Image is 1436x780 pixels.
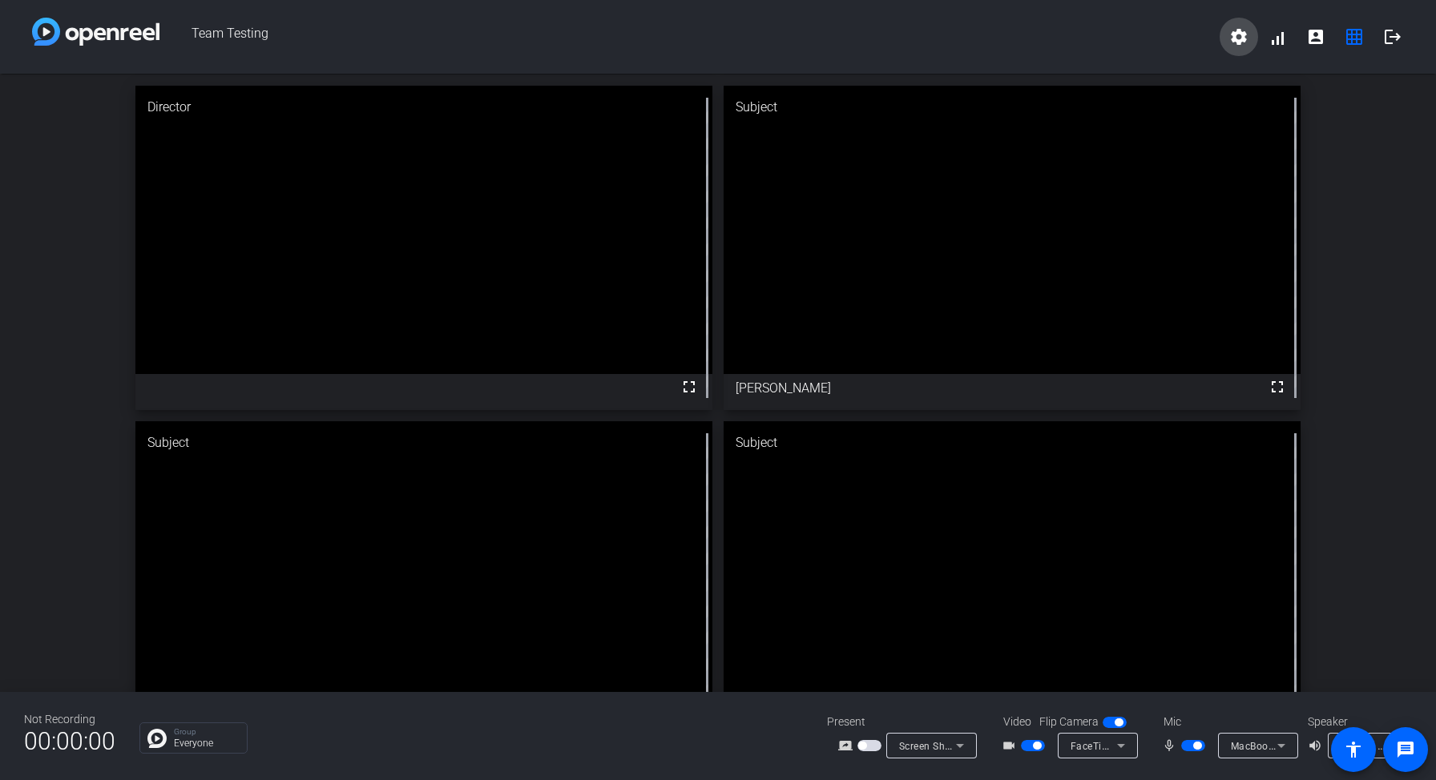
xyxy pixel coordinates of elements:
[1003,714,1031,730] span: Video
[1308,736,1327,755] mat-icon: volume_up
[838,736,857,755] mat-icon: screen_share_outline
[1258,18,1297,56] button: signal_cellular_alt
[1383,27,1402,46] mat-icon: logout
[724,421,1301,464] div: Subject
[1345,27,1364,46] mat-icon: grid_on
[1308,714,1404,730] div: Speaker
[174,738,239,748] p: Everyone
[135,86,712,129] div: Director
[1071,739,1277,752] span: FaceTime HD Camera (Built-in) (05ac:8514)
[1396,740,1415,759] mat-icon: message
[899,739,970,752] span: Screen Sharing
[174,728,239,736] p: Group
[724,86,1301,129] div: Subject
[32,18,159,46] img: white-gradient.svg
[24,722,115,761] span: 00:00:00
[1268,377,1287,396] mat-icon: fullscreen
[1162,736,1181,755] mat-icon: mic_none
[1039,714,1099,730] span: Flip Camera
[1229,27,1248,46] mat-icon: settings
[680,377,699,396] mat-icon: fullscreen
[1231,739,1394,752] span: MacBook Pro Microphone (Built-in)
[147,729,167,748] img: Chat Icon
[24,711,115,728] div: Not Recording
[159,18,1220,56] span: Team Testing
[135,421,712,464] div: Subject
[1148,714,1308,730] div: Mic
[1344,740,1363,759] mat-icon: accessibility
[1306,27,1325,46] mat-icon: account_box
[827,714,987,730] div: Present
[1002,736,1021,755] mat-icon: videocam_outline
